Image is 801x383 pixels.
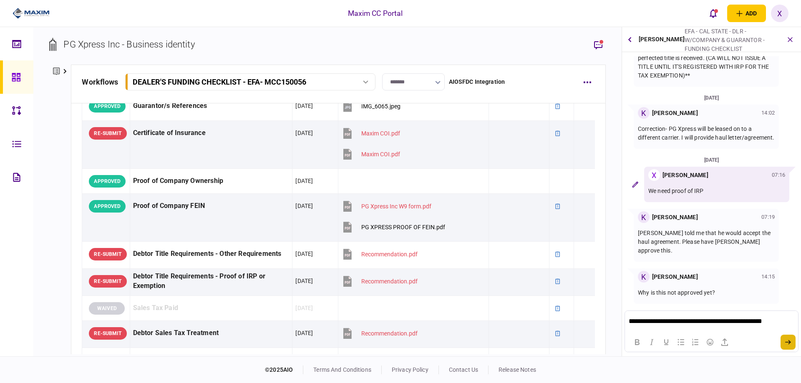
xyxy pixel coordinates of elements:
div: PG XPRESS PROOF OF FEIN.pdf [361,224,445,230]
div: Debtor Title Requirements - Proof of IRP or Exemption [133,272,290,291]
div: Debtor Title Requirements - Other Requirements [133,245,290,263]
div: [DATE] [625,155,798,165]
div: Proof of Company Ownership [133,172,290,190]
div: Maxim COI.pdf [361,151,400,158]
div: IMG_6065.jpeg [361,103,400,110]
p: Correction- PG Xpress will be leased on to a different carrier. I will provide haul letter/agreem... [638,125,775,142]
div: Maxim CC Portal [348,8,403,19]
div: K [638,271,650,283]
div: Certificate of Insurance [133,124,290,143]
div: [PERSON_NAME] [662,171,708,180]
div: APPROVED [89,354,126,367]
div: APPROVED [89,175,126,188]
div: RE-SUBMIT [89,127,126,140]
p: Why is this not approved yet? [638,288,775,297]
a: contact us [449,366,478,373]
div: Sales Tax Paid [133,299,290,318]
div: RE-SUBMIT [89,248,126,260]
div: [PERSON_NAME] [652,109,698,118]
div: [DATE] [295,304,313,312]
div: WAIVED [89,302,125,315]
div: 14:15 [761,273,775,281]
button: Underline [659,336,673,348]
div: DEALER'S FUNDING CHECKLIST - EFA - MCC150056 [133,78,306,86]
div: Maxim COI.pdf [361,130,400,137]
div: [PERSON_NAME] [639,27,685,52]
button: Italic [645,336,659,348]
button: Recommendation.pdf [341,245,418,263]
button: Recommendation.pdf [341,272,418,290]
div: [DATE] [295,129,313,137]
div: [DATE] [295,250,313,258]
button: open notifications list [705,5,722,22]
div: [DATE] [295,329,313,337]
div: AIOSFDC Integration [449,78,505,86]
button: Numbered list [688,336,703,348]
button: X [771,5,788,22]
div: workflows [82,76,118,88]
div: [DATE] [295,202,313,210]
button: PG XPRESS PROOF OF FEIN.pdf [341,218,445,236]
button: DEALER'S FUNDING CHECKLIST - EFA- MCC150056 [125,73,375,90]
div: Proof of Company FEIN [133,197,290,215]
img: client company logo [13,7,50,20]
div: [DATE] [625,93,798,103]
p: [PERSON_NAME] told me that he would accept the haul agreement. Please have [PERSON_NAME] approve ... [638,229,775,255]
a: release notes [499,366,536,373]
button: Bullet list [674,336,688,348]
div: 07:19 [761,213,775,221]
button: Maxim COI.pdf [341,145,400,163]
div: PG Xpress Inc W9 form.pdf [361,203,431,210]
button: VG KY W9.pdf [341,351,398,370]
a: privacy policy [392,366,428,373]
div: EFA - CAL STATE - DLR - W/COMPANY & GUARANTOR - FUNDING CHECKLIST [685,27,778,53]
a: terms and conditions [313,366,371,373]
div: [PERSON_NAME] [652,213,698,222]
div: APPROVED [89,200,126,213]
div: Recommendation.pdf [361,278,418,285]
iframe: Rich Text Area [625,311,798,332]
div: [DATE] [295,277,313,285]
div: [DATE] [295,102,313,110]
div: RE-SUBMIT [89,275,126,288]
div: Dealer W9 [133,351,290,370]
div: Recommendation.pdf [361,251,418,258]
button: Maxim COI.pdf [341,124,400,143]
button: open adding identity options [727,5,766,22]
div: [DATE] [295,177,313,185]
div: 14:02 [761,109,775,117]
div: K [638,211,650,223]
div: [PERSON_NAME] [652,273,698,281]
button: IMG_6065.jpeg [341,97,400,115]
button: Emojis [703,336,717,348]
p: We need proof of IRP [648,187,785,195]
div: Debtor Sales Tax Treatment [133,324,290,343]
button: Bold [630,336,644,348]
button: PG Xpress Inc W9 form.pdf [341,197,431,215]
div: APPROVED [89,100,126,113]
button: Recommendation.pdf [341,324,418,343]
div: © 2025 AIO [265,365,303,374]
div: K [638,107,650,119]
div: Recommendation.pdf [361,330,418,337]
div: PG Xpress Inc - Business identity [63,38,194,51]
div: Guarantor/s References [133,97,290,115]
div: X [648,169,660,181]
div: RE-SUBMIT [89,327,126,340]
div: 07:16 [772,171,785,179]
